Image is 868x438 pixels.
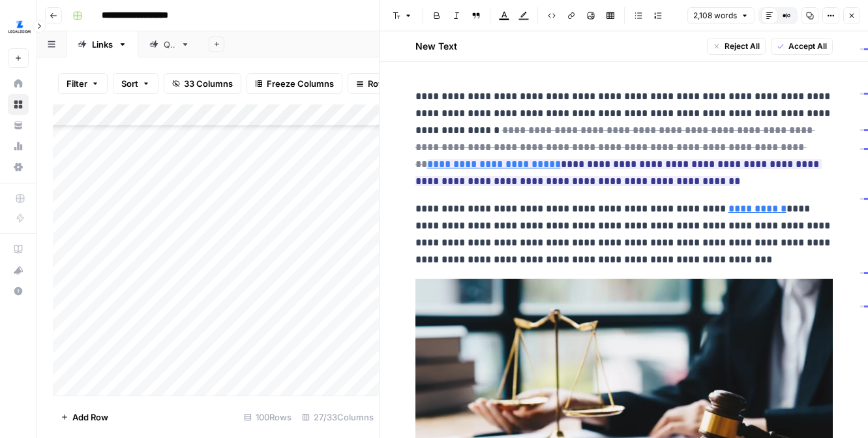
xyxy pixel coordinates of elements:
[8,136,29,157] a: Usage
[687,7,755,24] button: 2,108 words
[113,73,158,94] button: Sort
[164,73,241,94] button: 33 Columns
[725,40,760,52] span: Reject All
[92,38,113,51] div: Links
[67,31,138,57] a: Links
[8,239,29,260] a: AirOps Academy
[368,77,415,90] span: Row Height
[297,407,379,428] div: 27/33 Columns
[247,73,342,94] button: Freeze Columns
[8,94,29,115] a: Browse
[8,73,29,94] a: Home
[8,15,31,39] img: LegalZoom Logo
[239,407,297,428] div: 100 Rows
[693,10,737,22] span: 2,108 words
[58,73,108,94] button: Filter
[267,77,334,90] span: Freeze Columns
[8,260,28,280] div: What's new?
[771,38,833,55] button: Accept All
[8,115,29,136] a: Your Data
[348,73,423,94] button: Row Height
[8,10,29,43] button: Workspace: LegalZoom
[53,407,116,428] button: Add Row
[121,77,138,90] span: Sort
[8,281,29,302] button: Help + Support
[164,38,175,51] div: QA
[8,260,29,281] button: What's new?
[707,38,766,55] button: Reject All
[184,77,233,90] span: 33 Columns
[72,411,108,424] span: Add Row
[415,40,457,53] h2: New Text
[8,157,29,178] a: Settings
[788,40,827,52] span: Accept All
[138,31,201,57] a: QA
[67,77,87,90] span: Filter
